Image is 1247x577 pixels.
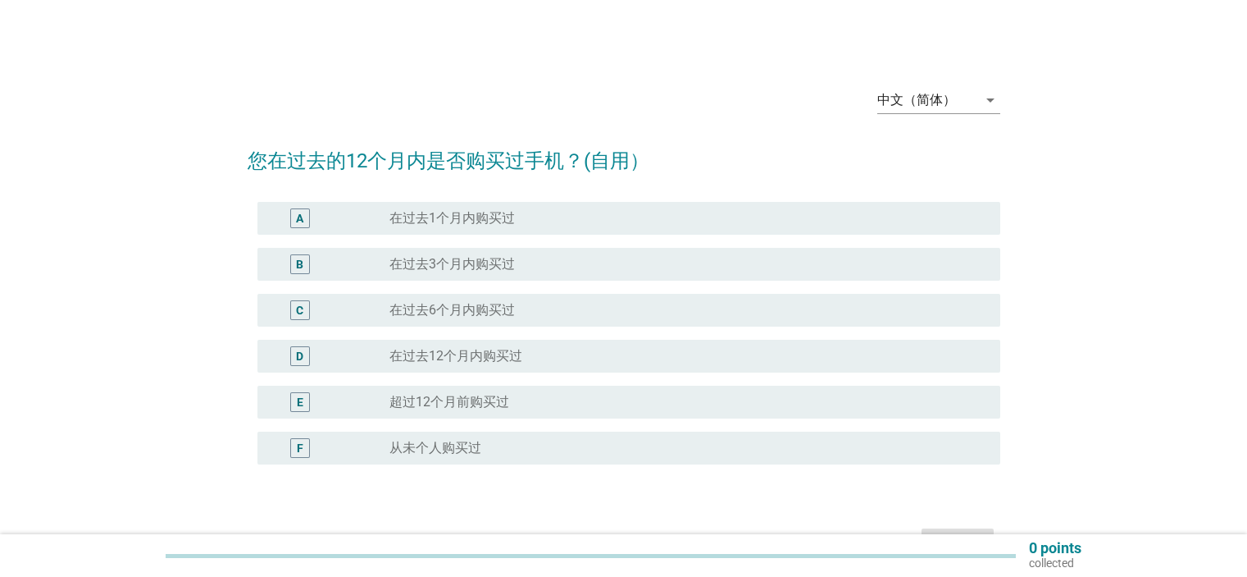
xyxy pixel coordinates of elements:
[296,256,303,273] div: B
[389,210,515,227] label: 在过去1个月内购买过
[297,440,303,457] div: F
[389,256,515,272] label: 在过去3个月内购买过
[1029,556,1081,570] p: collected
[296,348,303,365] div: D
[248,130,1000,176] h2: 您在过去的12个月内是否购买过手机？(自用）
[389,302,515,318] label: 在过去6个月内购买过
[389,440,481,456] label: 从未个人购买过
[389,348,522,364] label: 在过去12个月内购买过
[389,394,509,410] label: 超过12个月前购买过
[1029,541,1081,556] p: 0 points
[981,90,1000,110] i: arrow_drop_down
[297,394,303,411] div: E
[296,210,303,227] div: A
[877,93,956,108] div: 中文（简体）
[296,302,303,319] div: C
